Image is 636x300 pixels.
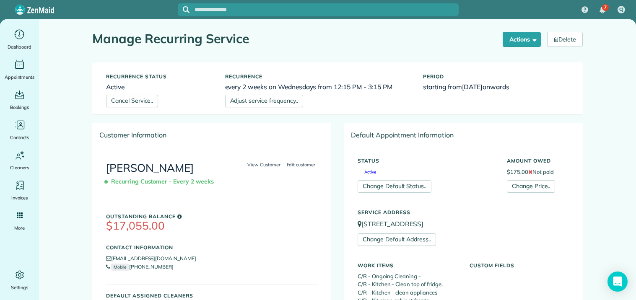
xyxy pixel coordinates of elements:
[607,272,628,292] div: Open Intercom Messenger
[106,254,318,263] li: [EMAIL_ADDRESS][DOMAIN_NAME]
[423,74,569,79] h5: Period
[358,219,569,229] p: [STREET_ADDRESS]
[344,123,582,147] div: Default Appointment Information
[11,283,29,292] span: Settings
[106,174,217,189] span: Recurring Customer - Every 2 weeks
[10,163,29,172] span: Cleaners
[462,83,483,91] span: [DATE]
[3,268,36,292] a: Settings
[358,233,436,246] a: Change Default Address..
[106,161,194,175] a: [PERSON_NAME]
[183,6,190,13] svg: Focus search
[106,264,174,270] a: Mobile[PHONE_NUMBER]
[358,272,457,281] li: C/R - Ongoing Cleaning -
[358,170,376,174] span: Active
[547,32,583,47] a: Delete
[358,289,457,297] li: C/R - Kitchen - clean appliances
[106,245,318,250] h5: Contact Information
[470,263,569,268] h5: Custom Fields
[3,58,36,81] a: Appointments
[503,32,541,47] button: Actions
[245,161,283,168] a: View Customer
[93,123,331,147] div: Customer Information
[619,6,624,13] span: CJ
[358,280,457,289] li: C/R - Kitchen - Clean top of fridge,
[5,73,35,81] span: Appointments
[106,95,158,107] a: Cancel Service..
[3,148,36,172] a: Cleaners
[225,83,411,91] h6: every 2 weeks on Wednesdays from 12:15 PM - 3:15 PM
[284,161,318,168] a: Edit customer
[106,74,213,79] h5: Recurrence status
[358,209,569,215] h5: Service Address
[106,220,318,232] h3: $17,055.00
[358,263,457,268] h5: Work Items
[3,88,36,111] a: Bookings
[507,158,569,163] h5: Amount Owed
[10,103,29,111] span: Bookings
[178,6,190,13] button: Focus search
[3,118,36,142] a: Contacts
[594,1,611,19] div: 7 unread notifications
[225,74,411,79] h5: Recurrence
[501,154,575,193] div: $175.00 Not paid
[106,214,318,219] h5: Outstanding Balance
[358,180,431,193] a: Change Default Status..
[106,83,213,91] h6: Active
[11,194,28,202] span: Invoices
[604,4,607,11] span: 7
[3,28,36,51] a: Dashboard
[358,158,494,163] h5: Status
[423,83,569,91] h6: starting from onwards
[111,264,129,271] small: Mobile
[10,133,29,142] span: Contacts
[507,180,555,193] a: Change Price..
[3,178,36,202] a: Invoices
[14,224,25,232] span: More
[225,95,303,107] a: Adjust service frequency..
[92,32,496,46] h1: Manage Recurring Service
[106,293,318,298] h5: Default Assigned Cleaners
[8,43,31,51] span: Dashboard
